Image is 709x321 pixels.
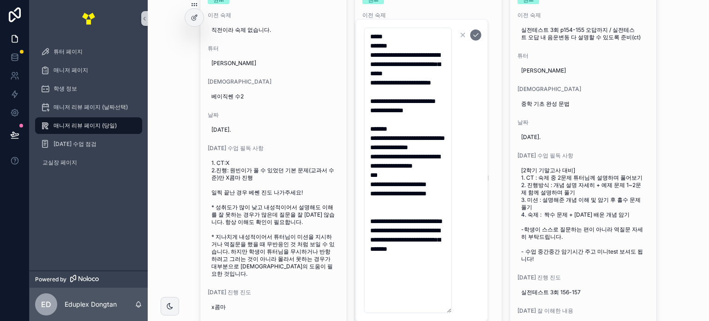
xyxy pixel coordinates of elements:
[35,99,142,115] a: 매니저 리뷰 페이지 (날짜선택)
[65,300,117,309] p: Eduplex Dongtan
[54,85,77,92] span: 학생 정보
[211,93,336,100] span: 베이직쎈 수2
[517,52,649,60] span: 튜터
[54,48,83,55] span: 튜터 페이지
[362,12,494,19] span: 이전 숙제
[211,60,336,67] span: [PERSON_NAME]
[54,103,128,111] span: 매니저 리뷰 페이지 (날짜선택)
[208,145,340,152] span: [DATE] 수업 필독 사항
[517,307,649,315] span: [DATE] 잘 이해한 내용
[35,154,142,171] a: 교실장 페이지
[521,167,646,263] span: [2학기 기말고사 대비] 1. CT : 숙제 중 2문제 튜터님께 설명하며 풀어보기 2. 진행방식 : 개념 설명 자세히 + 예제 문제 1~2문제 함께 설명하며 풀기 3. 미션 ...
[208,78,340,85] span: [DEMOGRAPHIC_DATA]
[54,122,117,129] span: 매니저 리뷰 페이지 (당일)
[35,43,142,60] a: 튜터 페이지
[521,100,646,108] span: 중학 기초 완성 문법
[81,11,96,26] img: App logo
[521,67,646,74] span: [PERSON_NAME]
[208,12,340,19] span: 이전 숙제
[211,126,336,133] span: [DATE].
[35,80,142,97] a: 학생 정보
[35,62,142,79] a: 매니저 페이지
[521,289,646,296] span: 실전테스트 3회 156-157
[517,85,649,93] span: [DEMOGRAPHIC_DATA]
[54,140,96,148] span: [DATE] 수업 점검
[30,271,148,288] a: Powered by
[211,303,336,311] span: x콤마
[35,136,142,152] a: [DATE] 수업 점검
[517,274,649,281] span: [DATE] 진행 진도
[30,37,148,183] div: scrollable content
[517,119,649,126] span: 날짜
[208,45,340,52] span: 튜터
[521,26,646,41] span: 실전테스트 3회 p154-155 오답까지 / 실전테스트 오답 내 음운변동 다 설명할 수 있도록 준비(ct)
[517,12,649,19] span: 이전 숙제
[35,276,66,283] span: Powered by
[54,67,88,74] span: 매니저 페이지
[42,159,77,166] span: 교실장 페이지
[208,111,340,119] span: 날짜
[517,152,649,159] span: [DATE] 수업 필독 사항
[211,159,336,278] span: 1. CT:X 2.진행: 원빈이가 풀 수 있었던 기본 문제(교과서 수준)만 X콤마 진행 일찍 끝난 경우 베쏀 진도 나가주세요! * 성취도가 많이 낮고 내성적이어서 설명해도 이...
[211,26,336,34] span: 직전이라 숙제 없습니다.
[208,289,340,296] span: [DATE] 진행 진도
[41,299,51,310] span: ED
[521,133,646,141] span: [DATE].
[35,117,142,134] a: 매니저 리뷰 페이지 (당일)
